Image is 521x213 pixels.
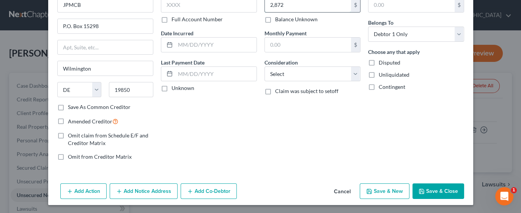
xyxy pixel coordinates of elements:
[368,48,420,56] label: Choose any that apply
[175,67,257,81] input: MM/DD/YYYY
[58,40,153,55] input: Apt, Suite, etc...
[60,183,107,199] button: Add Action
[368,19,394,26] span: Belongs To
[495,187,513,205] iframe: Intercom live chat
[68,132,148,146] span: Omit claim from Schedule E/F and Creditor Matrix
[109,82,153,97] input: Enter zip...
[181,183,237,199] button: Add Co-Debtor
[360,183,409,199] button: Save & New
[58,19,153,33] input: Enter address...
[265,38,351,52] input: 0.00
[379,71,409,78] span: Unliquidated
[511,187,517,193] span: 1
[172,16,223,23] label: Full Account Number
[264,29,307,37] label: Monthly Payment
[68,118,112,125] span: Amended Creditor
[275,88,338,94] span: Claim was subject to setoff
[175,38,257,52] input: MM/DD/YYYY
[58,61,153,76] input: Enter city...
[264,58,298,66] label: Consideration
[161,29,194,37] label: Date Incurred
[412,183,464,199] button: Save & Close
[110,183,178,199] button: Add Notice Address
[68,153,132,160] span: Omit from Creditor Matrix
[161,58,205,66] label: Last Payment Date
[275,16,318,23] label: Balance Unknown
[351,38,360,52] div: $
[379,59,400,66] span: Disputed
[328,184,357,199] button: Cancel
[379,84,405,90] span: Contingent
[172,84,194,92] label: Unknown
[68,103,131,111] label: Save As Common Creditor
